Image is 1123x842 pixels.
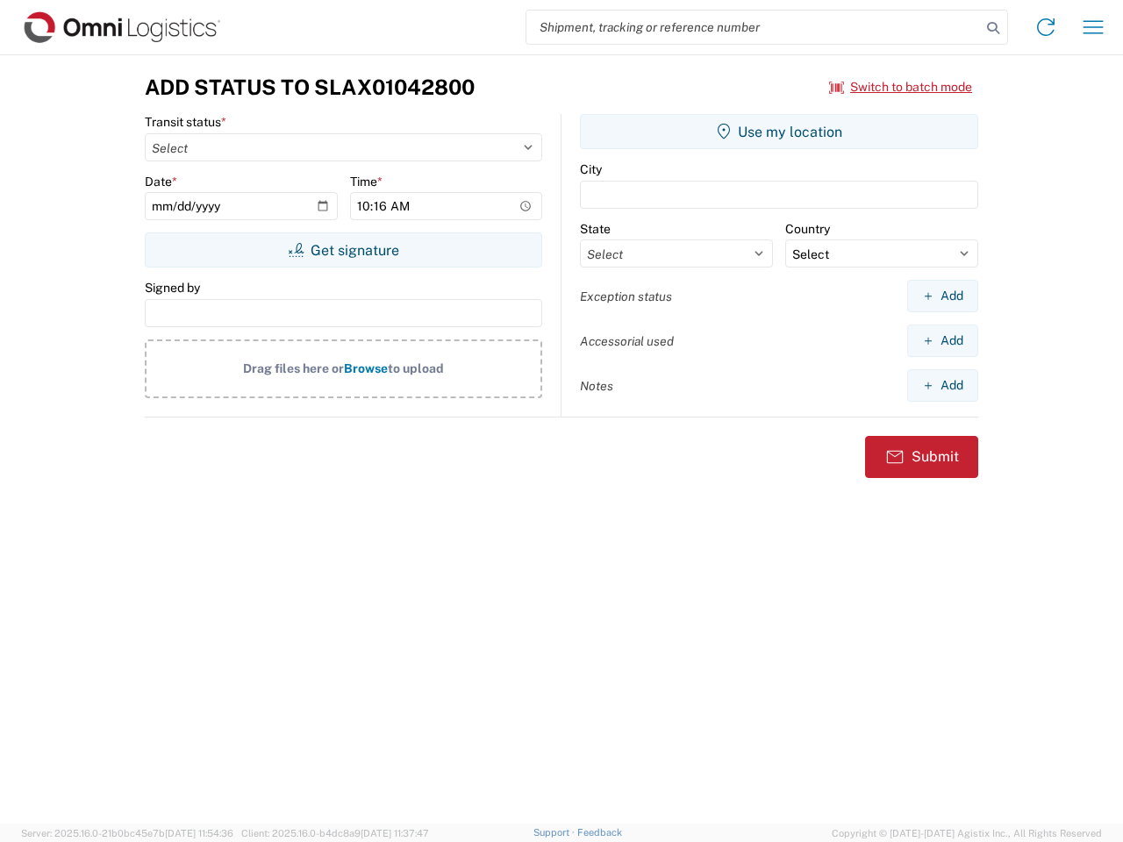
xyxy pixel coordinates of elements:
[580,289,672,304] label: Exception status
[907,280,978,312] button: Add
[388,361,444,375] span: to upload
[145,232,542,268] button: Get signature
[350,174,383,189] label: Time
[580,378,613,394] label: Notes
[241,828,429,838] span: Client: 2025.16.0-b4dc8a9
[145,75,475,100] h3: Add Status to SLAX01042800
[21,828,233,838] span: Server: 2025.16.0-21b0bc45e7b
[907,369,978,402] button: Add
[577,827,622,838] a: Feedback
[145,114,226,130] label: Transit status
[145,280,200,296] label: Signed by
[785,221,830,237] label: Country
[145,174,177,189] label: Date
[829,73,972,102] button: Switch to batch mode
[580,333,674,349] label: Accessorial used
[533,827,577,838] a: Support
[832,825,1102,841] span: Copyright © [DATE]-[DATE] Agistix Inc., All Rights Reserved
[526,11,981,44] input: Shipment, tracking or reference number
[580,161,602,177] label: City
[580,221,611,237] label: State
[907,325,978,357] button: Add
[865,436,978,478] button: Submit
[580,114,978,149] button: Use my location
[165,828,233,838] span: [DATE] 11:54:36
[243,361,344,375] span: Drag files here or
[344,361,388,375] span: Browse
[361,828,429,838] span: [DATE] 11:37:47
